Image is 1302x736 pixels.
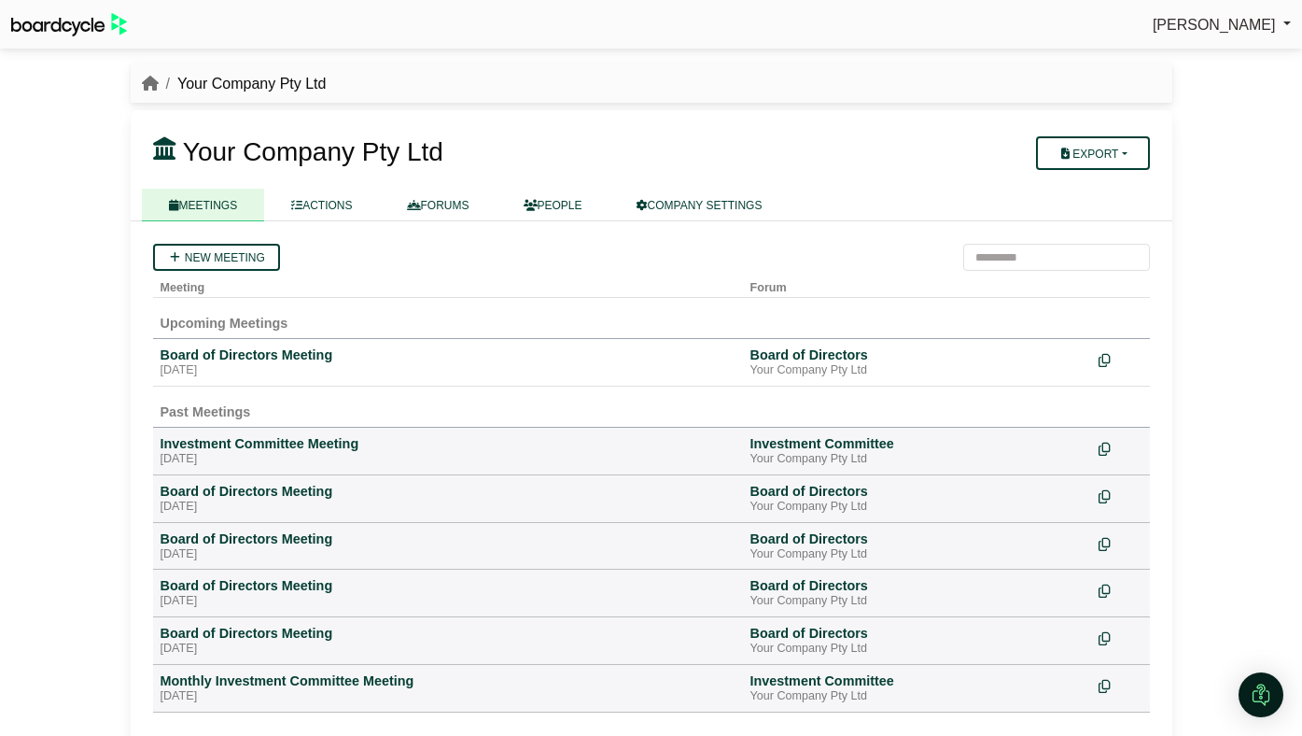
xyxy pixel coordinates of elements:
a: Board of Directors Your Company Pty Ltd [750,347,1084,378]
div: Board of Directors [750,347,1084,363]
div: Board of Directors Meeting [161,625,735,642]
div: Make a copy [1099,577,1142,602]
div: Make a copy [1099,435,1142,460]
div: [DATE] [161,500,735,515]
th: Forum [743,271,1091,298]
div: Your Company Pty Ltd [750,452,1084,467]
div: Make a copy [1099,531,1142,556]
div: Board of Directors [750,531,1084,547]
a: Investment Committee Your Company Pty Ltd [750,435,1084,467]
a: New meeting [153,244,280,271]
div: Board of Directors [750,625,1084,642]
div: Your Company Pty Ltd [750,500,1084,515]
div: [DATE] [161,452,735,467]
th: Meeting [153,271,743,298]
a: PEOPLE [497,189,609,221]
div: Investment Committee Meeting [161,435,735,452]
li: Your Company Pty Ltd [159,72,327,96]
a: Monthly Investment Committee Meeting [DATE] [161,672,735,704]
a: Board of Directors Meeting [DATE] [161,577,735,609]
a: Board of Directors Your Company Pty Ltd [750,483,1084,515]
img: BoardcycleBlackGreen-aaafeed430059cb809a45853b8cf6d952af9d84e6e89e1f1685b34bfd5cb7d64.svg [11,13,127,36]
div: Make a copy [1099,625,1142,650]
a: Board of Directors Meeting [DATE] [161,625,735,657]
div: Board of Directors [750,577,1084,594]
nav: breadcrumb [142,72,327,96]
a: Investment Committee Your Company Pty Ltd [750,672,1084,704]
div: Board of Directors Meeting [161,347,735,363]
div: Your Company Pty Ltd [750,689,1084,704]
div: Make a copy [1099,483,1142,508]
div: Board of Directors [750,483,1084,500]
div: Your Company Pty Ltd [750,363,1084,378]
div: Investment Committee [750,672,1084,689]
div: [DATE] [161,689,735,704]
a: Board of Directors Meeting [DATE] [161,347,735,378]
div: Open Intercom Messenger [1239,672,1283,717]
div: Board of Directors Meeting [161,531,735,547]
div: [DATE] [161,547,735,562]
td: Upcoming Meetings [153,298,1150,339]
a: Board of Directors Your Company Pty Ltd [750,531,1084,562]
a: Board of Directors Your Company Pty Ltd [750,625,1084,657]
div: Your Company Pty Ltd [750,594,1084,609]
div: Make a copy [1099,672,1142,698]
span: Your Company Pty Ltd [183,137,443,166]
div: Investment Committee [750,435,1084,452]
a: FORUMS [380,189,497,221]
div: [DATE] [161,363,735,378]
div: Your Company Pty Ltd [750,547,1084,562]
div: Board of Directors Meeting [161,577,735,594]
button: Export [1036,136,1149,170]
div: Your Company Pty Ltd [750,642,1084,657]
span: [PERSON_NAME] [1153,17,1276,33]
a: COMPANY SETTINGS [609,189,790,221]
div: Board of Directors Meeting [161,483,735,500]
td: Past Meetings [153,387,1150,428]
a: ACTIONS [264,189,379,221]
a: MEETINGS [142,189,265,221]
div: [DATE] [161,642,735,657]
a: Board of Directors Meeting [DATE] [161,483,735,515]
div: Make a copy [1099,347,1142,372]
div: [DATE] [161,594,735,609]
div: Monthly Investment Committee Meeting [161,672,735,689]
a: Board of Directors Your Company Pty Ltd [750,577,1084,609]
a: Board of Directors Meeting [DATE] [161,531,735,562]
a: Investment Committee Meeting [DATE] [161,435,735,467]
a: [PERSON_NAME] [1153,13,1291,37]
